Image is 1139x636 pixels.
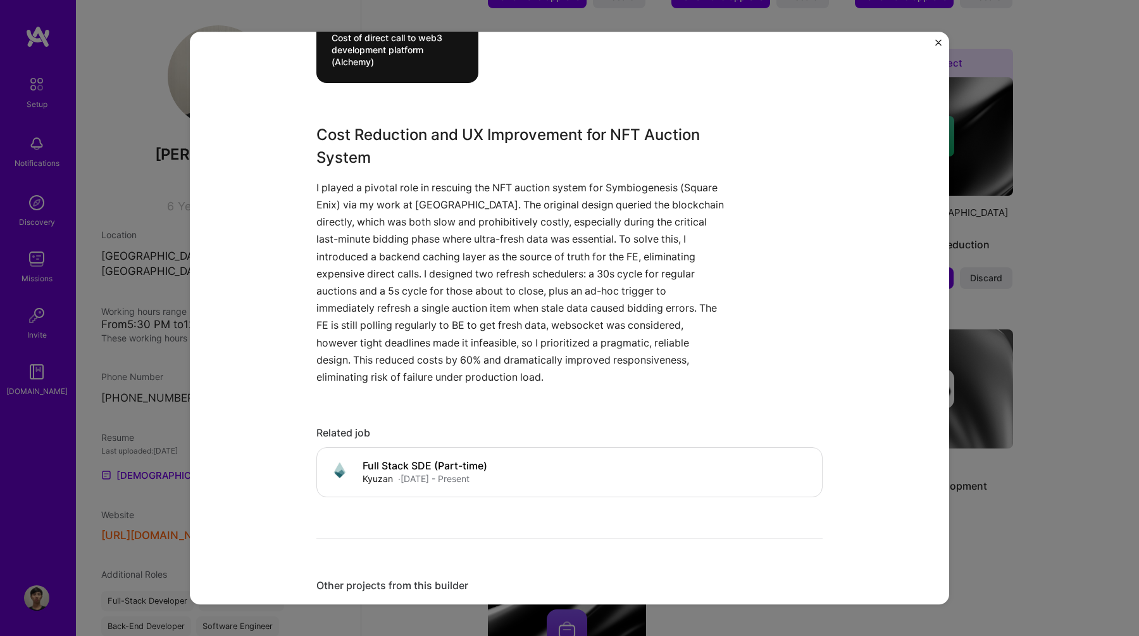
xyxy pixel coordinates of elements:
[327,458,352,483] img: Company logo
[316,426,823,440] div: Related job
[935,39,942,53] button: Close
[316,179,728,386] p: I played a pivotal role in rescuing the NFT auction system for Symbiogenesis (Square Enix) via my...
[316,579,823,592] div: Other projects from this builder
[363,472,393,485] div: Kyuzan
[363,460,487,472] h4: Full Stack SDE (Part-time)
[398,472,470,485] div: · [DATE] - Present
[316,124,728,169] h3: Cost Reduction and UX Improvement for NFT Auction System
[332,32,463,68] div: Cost of direct call to web3 development platform (Alchemy)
